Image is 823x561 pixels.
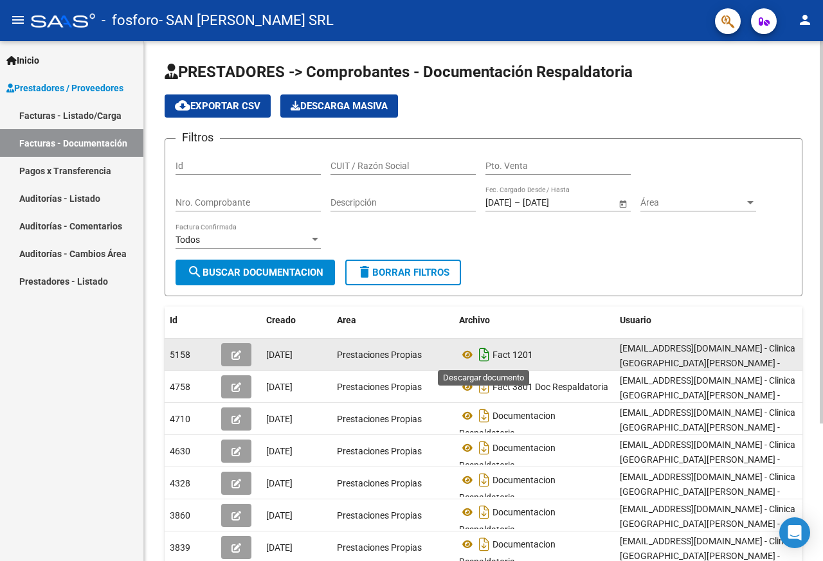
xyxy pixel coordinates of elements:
[459,443,556,470] span: Documentacion Respaldatoria
[797,12,813,28] mat-icon: person
[6,53,39,67] span: Inicio
[266,446,293,456] span: [DATE]
[170,414,190,424] span: 4710
[187,267,323,278] span: Buscar Documentacion
[6,81,123,95] span: Prestadores / Proveedores
[176,260,335,285] button: Buscar Documentacion
[170,478,190,488] span: 4328
[175,98,190,113] mat-icon: cloud_download
[337,350,422,360] span: Prestaciones Propias
[337,382,422,392] span: Prestaciones Propias
[165,94,271,118] button: Exportar CSV
[261,307,332,334] datatable-header-cell: Creado
[357,267,449,278] span: Borrar Filtros
[337,510,422,521] span: Prestaciones Propias
[10,12,26,28] mat-icon: menu
[175,100,260,112] span: Exportar CSV
[176,235,200,245] span: Todos
[514,197,520,208] span: –
[476,438,493,458] i: Descargar documento
[620,375,795,400] span: [EMAIL_ADDRESS][DOMAIN_NAME] - Clinica [GEOGRAPHIC_DATA][PERSON_NAME] -
[615,307,808,334] datatable-header-cell: Usuario
[493,350,533,360] span: Fact 1201
[476,377,493,397] i: Descargar documento
[170,446,190,456] span: 4630
[476,502,493,522] i: Descargar documento
[459,315,490,325] span: Archivo
[620,440,795,465] span: [EMAIL_ADDRESS][DOMAIN_NAME] - Clinica [GEOGRAPHIC_DATA][PERSON_NAME] -
[280,94,398,118] button: Descarga Masiva
[102,6,159,35] span: - fosforo
[616,197,629,210] button: Open calendar
[337,414,422,424] span: Prestaciones Propias
[620,407,795,432] span: [EMAIL_ADDRESS][DOMAIN_NAME] - Clinica [GEOGRAPHIC_DATA][PERSON_NAME] -
[332,307,454,334] datatable-header-cell: Area
[266,414,293,424] span: [DATE]
[459,507,556,535] span: Documentacion Respaldatoria
[170,350,190,360] span: 5158
[266,510,293,521] span: [DATE]
[165,63,633,81] span: PRESTADORES -> Comprobantes - Documentación Respaldatoria
[337,478,422,488] span: Prestaciones Propias
[337,446,422,456] span: Prestaciones Propias
[640,197,745,208] span: Área
[170,382,190,392] span: 4758
[266,315,296,325] span: Creado
[176,129,220,147] h3: Filtros
[476,534,493,555] i: Descargar documento
[459,411,556,438] span: Documentacion Respaldatoria
[493,382,608,392] span: Fact 3801 Doc Respaldatoria
[620,504,795,529] span: [EMAIL_ADDRESS][DOMAIN_NAME] - Clinica [GEOGRAPHIC_DATA][PERSON_NAME] -
[476,470,493,490] i: Descargar documento
[454,307,615,334] datatable-header-cell: Archivo
[337,315,356,325] span: Area
[779,517,810,548] div: Open Intercom Messenger
[337,542,422,553] span: Prestaciones Propias
[523,197,586,208] input: Fecha fin
[620,343,795,368] span: [EMAIL_ADDRESS][DOMAIN_NAME] - Clinica [GEOGRAPHIC_DATA][PERSON_NAME] -
[620,536,795,561] span: [EMAIL_ADDRESS][DOMAIN_NAME] - Clinica [GEOGRAPHIC_DATA][PERSON_NAME] -
[266,382,293,392] span: [DATE]
[170,542,190,553] span: 3839
[170,510,190,521] span: 3860
[159,6,334,35] span: - SAN [PERSON_NAME] SRL
[357,264,372,280] mat-icon: delete
[345,260,461,285] button: Borrar Filtros
[280,94,398,118] app-download-masive: Descarga masiva de comprobantes (adjuntos)
[266,542,293,553] span: [DATE]
[266,350,293,360] span: [DATE]
[620,315,651,325] span: Usuario
[620,472,795,497] span: [EMAIL_ADDRESS][DOMAIN_NAME] - Clinica [GEOGRAPHIC_DATA][PERSON_NAME] -
[476,405,493,426] i: Descargar documento
[170,315,177,325] span: Id
[485,197,512,208] input: Fecha inicio
[459,475,556,503] span: Documentacion Respaldatoria
[476,344,493,365] i: Descargar documento
[291,100,388,112] span: Descarga Masiva
[187,264,203,280] mat-icon: search
[165,307,216,334] datatable-header-cell: Id
[266,478,293,488] span: [DATE]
